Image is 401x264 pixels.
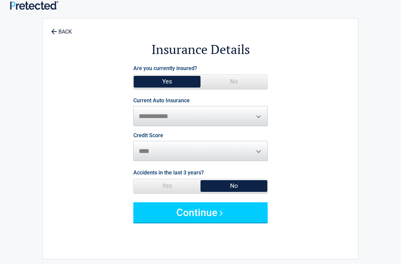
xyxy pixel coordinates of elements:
a: BACK [50,23,73,35]
span: Yes [134,75,200,88]
label: Credit Score [133,133,163,138]
label: Current Auto Insurance [133,98,190,103]
span: No [200,75,267,88]
img: Main Logo [10,1,58,10]
label: Are you currently insured? [133,64,197,73]
label: Accidents in the last 3 years? [133,168,204,177]
button: Continue [133,202,268,222]
span: Yes [134,179,200,193]
span: No [200,179,267,193]
h2: Insurance Details [80,41,321,58]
